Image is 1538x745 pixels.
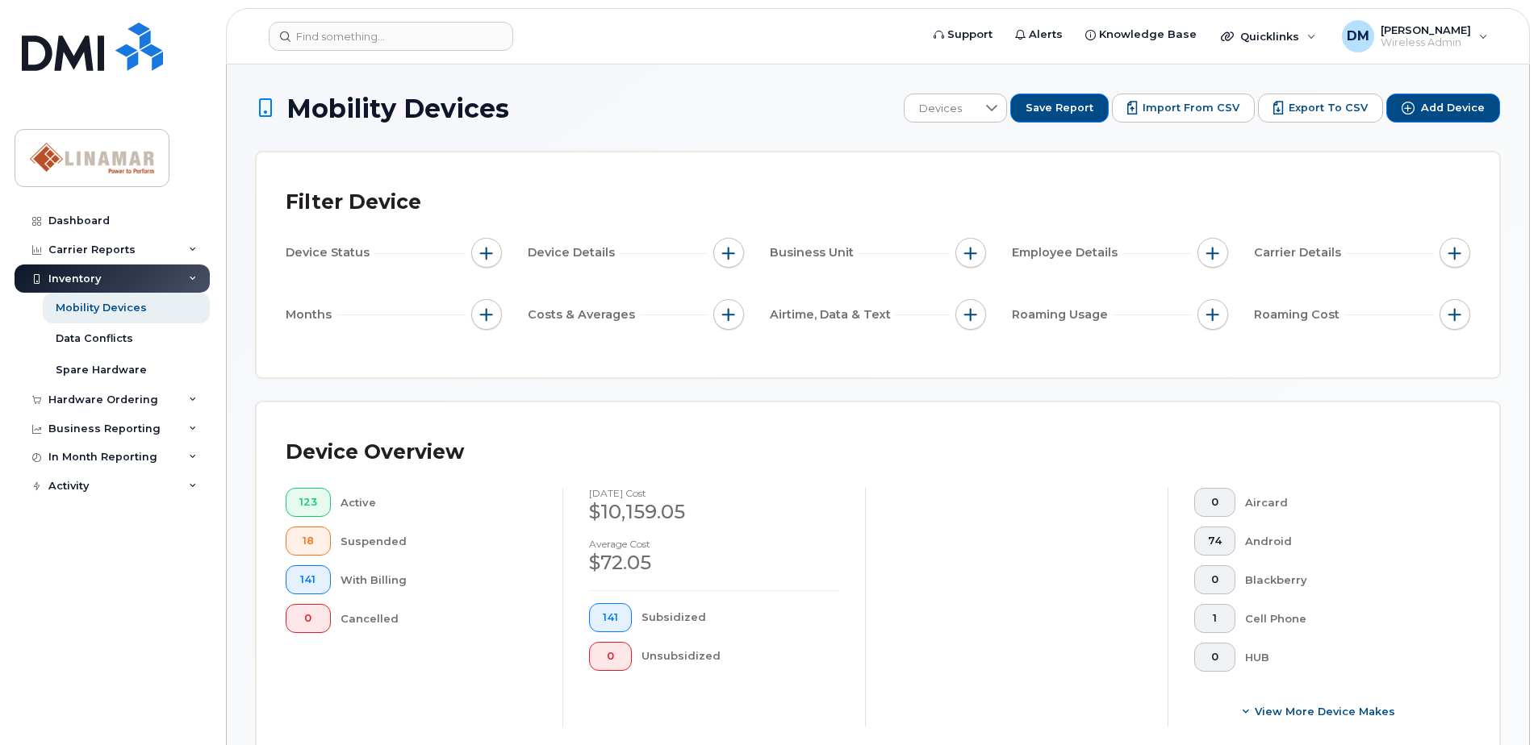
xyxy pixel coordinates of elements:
div: Cancelled [341,604,537,633]
span: 1 [1208,612,1222,625]
span: 74 [1208,535,1222,547]
div: Unsubsidized [642,642,840,671]
button: 1 [1194,604,1235,633]
button: Save Report [1010,94,1109,123]
span: Device Details [528,244,620,261]
span: Employee Details [1012,244,1122,261]
button: Add Device [1386,94,1500,123]
span: Export to CSV [1289,101,1368,115]
div: Aircard [1245,488,1445,517]
span: 141 [603,611,618,624]
button: 0 [589,642,632,671]
div: Cell Phone [1245,604,1445,633]
div: HUB [1245,643,1445,672]
div: Blackberry [1245,565,1445,594]
button: 0 [1194,643,1235,672]
div: Active [341,488,537,517]
span: Business Unit [770,244,859,261]
span: 141 [299,573,317,586]
button: Export to CSV [1258,94,1383,123]
span: Roaming Usage [1012,306,1113,323]
span: 123 [299,496,317,509]
button: 141 [286,565,331,594]
button: 0 [1194,488,1235,517]
div: Android [1245,526,1445,556]
div: $10,159.05 [589,498,839,526]
span: 0 [603,650,618,663]
button: Import from CSV [1112,94,1255,123]
span: 0 [1208,573,1222,586]
h4: [DATE] cost [589,488,839,498]
h4: Average cost [589,539,839,549]
span: Carrier Details [1254,244,1346,261]
div: Device Overview [286,431,464,473]
span: 0 [299,612,317,625]
button: 0 [1194,565,1235,594]
span: Devices [905,94,976,123]
span: Device Status [286,244,374,261]
div: $72.05 [589,549,839,576]
button: 141 [589,603,632,632]
button: 123 [286,488,331,517]
button: 0 [286,604,331,633]
button: 18 [286,526,331,556]
span: 18 [299,535,317,547]
span: Airtime, Data & Text [770,306,896,323]
div: Filter Device [286,181,421,223]
span: Save Report [1026,101,1093,115]
span: Mobility Devices [286,94,509,123]
span: Import from CSV [1143,101,1239,115]
span: Months [286,306,336,323]
span: 0 [1208,651,1222,664]
div: Suspended [341,526,537,556]
div: Subsidized [642,603,840,632]
span: Add Device [1421,101,1485,115]
span: Roaming Cost [1254,306,1344,323]
button: View More Device Makes [1194,697,1444,726]
span: 0 [1208,496,1222,509]
span: Costs & Averages [528,306,640,323]
div: With Billing [341,565,537,594]
button: 74 [1194,526,1235,556]
span: View More Device Makes [1255,704,1395,719]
